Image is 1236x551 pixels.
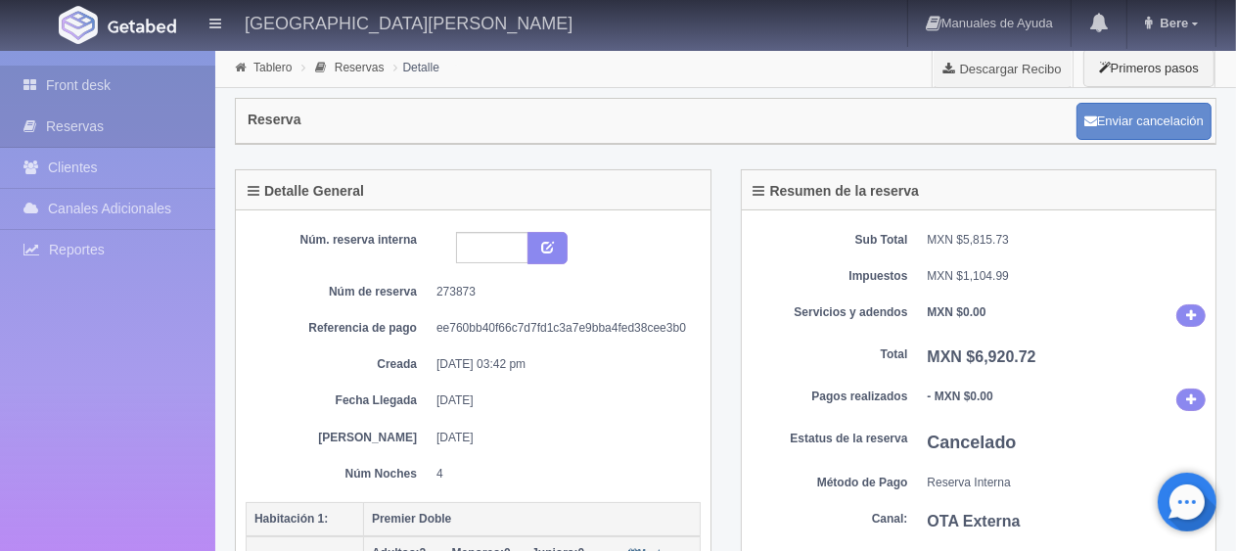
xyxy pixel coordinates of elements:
dd: [DATE] [436,430,686,446]
dt: Pagos realizados [752,389,908,405]
b: OTA Externa [928,513,1021,529]
b: Cancelado [928,433,1017,452]
dd: Reserva Interna [928,475,1207,491]
img: Getabed [59,6,98,44]
dt: [PERSON_NAME] [260,430,417,446]
dt: Núm Noches [260,466,417,482]
b: MXN $0.00 [928,305,986,319]
img: Getabed [108,19,176,33]
dt: Total [752,346,908,363]
h4: Reserva [248,113,301,127]
dt: Servicios y adendos [752,304,908,321]
dt: Método de Pago [752,475,908,491]
b: Habitación 1: [254,512,328,526]
dt: Núm de reserva [260,284,417,300]
dt: Referencia de pago [260,320,417,337]
dd: 4 [436,466,686,482]
dt: Núm. reserva interna [260,232,417,249]
dt: Canal: [752,511,908,528]
b: - MXN $0.00 [928,390,993,403]
th: Premier Doble [364,502,701,536]
button: Enviar cancelación [1076,103,1212,140]
dd: [DATE] 03:42 pm [436,356,686,373]
dt: Impuestos [752,268,908,285]
button: Primeros pasos [1083,49,1214,87]
a: Tablero [253,61,292,74]
dd: ee760bb40f66c7d7fd1c3a7e9bba4fed38cee3b0 [436,320,686,337]
h4: Resumen de la reserva [754,184,920,199]
dd: MXN $5,815.73 [928,232,1207,249]
dt: Sub Total [752,232,908,249]
dd: [DATE] [436,392,686,409]
span: Bere [1155,16,1188,30]
dd: MXN $1,104.99 [928,268,1207,285]
li: Detalle [389,58,444,76]
b: MXN $6,920.72 [928,348,1036,365]
dd: 273873 [436,284,686,300]
h4: [GEOGRAPHIC_DATA][PERSON_NAME] [245,10,572,34]
dt: Fecha Llegada [260,392,417,409]
h4: Detalle General [248,184,364,199]
dt: Creada [260,356,417,373]
dt: Estatus de la reserva [752,431,908,447]
a: Reservas [335,61,385,74]
a: Descargar Recibo [933,49,1073,88]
